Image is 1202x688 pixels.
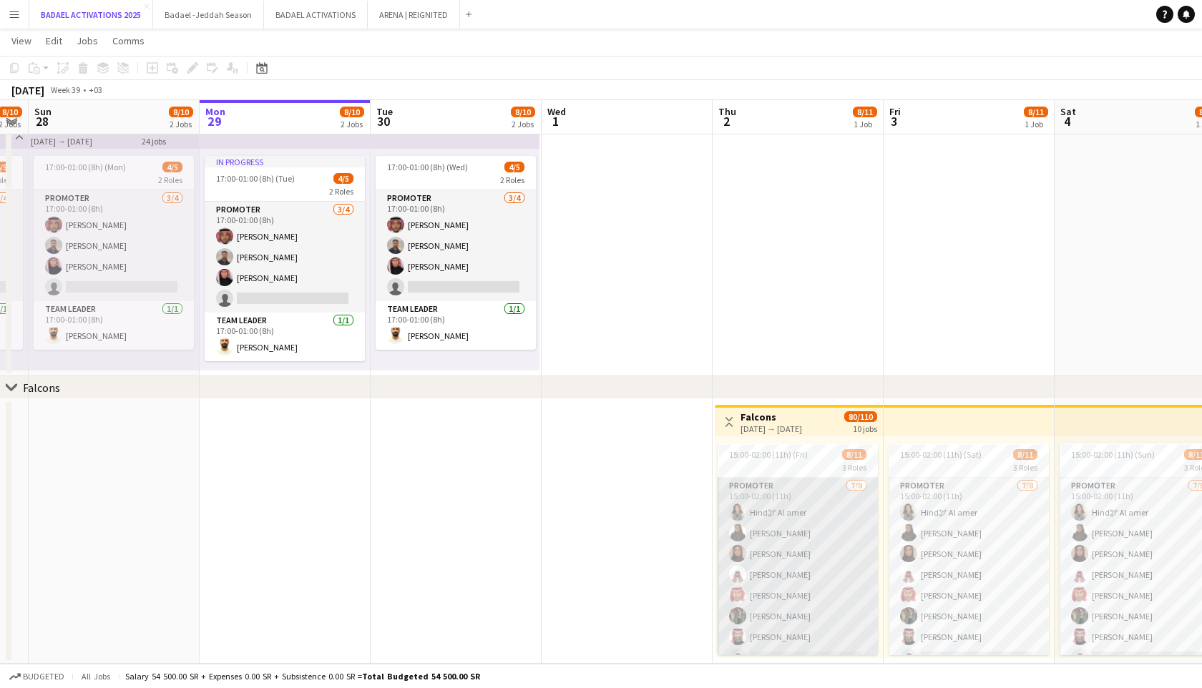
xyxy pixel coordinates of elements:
div: In progress [205,156,365,167]
app-job-card: 17:00-01:00 (8h) (Mon)4/52 RolesPROMOTER3/417:00-01:00 (8h)[PERSON_NAME][PERSON_NAME][PERSON_NAME... [34,156,194,350]
a: Edit [40,31,68,50]
button: BADAEL ACTIVATIONS 2025 [29,1,153,29]
app-card-role: Team Leader1/117:00-01:00 (8h)[PERSON_NAME] [34,301,194,350]
span: 15:00-02:00 (11h) (Sat) [900,449,982,460]
button: BADAEL ACTIVATIONS [264,1,368,29]
span: 29 [203,113,225,129]
app-job-card: In progress17:00-01:00 (8h) (Tue)4/52 RolesPROMOTER3/417:00-01:00 (8h)[PERSON_NAME][PERSON_NAME][... [205,156,365,361]
div: +03 [89,84,102,95]
span: 8/11 [1024,107,1048,117]
span: 4 [1058,113,1076,129]
span: Tue [376,105,393,118]
span: View [11,34,31,47]
div: Salary 54 500.00 SR + Expenses 0.00 SR + Subsistence 0.00 SR = [125,671,480,682]
app-job-card: 15:00-02:00 (11h) (Fri)8/113 RolesPROMOTER7/815:00-02:00 (11h)Hind🕊 Al amer[PERSON_NAME][PERSON_N... [718,443,878,655]
div: 2 Jobs [170,119,192,129]
span: 4/5 [162,162,182,172]
span: 4/5 [504,162,524,172]
div: 2 Jobs [512,119,534,129]
span: 8/10 [169,107,193,117]
span: Week 39 [47,84,83,95]
span: 17:00-01:00 (8h) (Tue) [216,173,295,184]
div: 1 Job [854,119,876,129]
span: Thu [718,105,736,118]
app-card-role: PROMOTER3/417:00-01:00 (8h)[PERSON_NAME][PERSON_NAME][PERSON_NAME] [205,202,365,313]
div: 2 Jobs [341,119,363,129]
div: 24 jobs [142,134,166,147]
app-card-role: Team Leader1/117:00-01:00 (8h)[PERSON_NAME] [376,301,536,350]
span: Budgeted [23,672,64,682]
span: Fri [889,105,901,118]
span: 2 [716,113,736,129]
app-card-role: Team Leader1/117:00-01:00 (8h)[PERSON_NAME] [205,313,365,361]
app-card-role: PROMOTER7/815:00-02:00 (11h)Hind🕊 Al amer[PERSON_NAME][PERSON_NAME][PERSON_NAME][PERSON_NAME][PER... [889,478,1049,672]
a: Comms [107,31,150,50]
button: Budgeted [7,669,67,684]
div: [DATE] [11,83,44,97]
app-card-role: PROMOTER7/815:00-02:00 (11h)Hind🕊 Al amer[PERSON_NAME][PERSON_NAME][PERSON_NAME][PERSON_NAME][PER... [718,478,878,672]
h3: Falcons [741,411,802,423]
span: 8/11 [853,107,877,117]
span: Sat [1060,105,1076,118]
span: Total Budgeted 54 500.00 SR [362,671,480,682]
app-job-card: 15:00-02:00 (11h) (Sat)8/113 RolesPROMOTER7/815:00-02:00 (11h)Hind🕊 Al amer[PERSON_NAME][PERSON_N... [889,443,1049,655]
div: [DATE] → [DATE] [31,136,102,147]
span: 15:00-02:00 (11h) (Sun) [1071,449,1155,460]
span: 2 Roles [329,186,353,197]
button: ARENA | REIGNITED [368,1,460,29]
span: 15:00-02:00 (11h) (Fri) [729,449,808,460]
span: 8/10 [511,107,535,117]
span: 30 [374,113,393,129]
span: 17:00-01:00 (8h) (Wed) [387,162,468,172]
span: 8/10 [340,107,364,117]
span: 8/11 [842,449,866,460]
span: 3 Roles [1013,462,1037,473]
span: 3 Roles [842,462,866,473]
span: 4/5 [333,173,353,184]
span: 1 [545,113,566,129]
button: Badael -Jeddah Season [153,1,264,29]
span: Comms [112,34,145,47]
span: All jobs [79,671,113,682]
app-job-card: 17:00-01:00 (8h) (Wed)4/52 RolesPROMOTER3/417:00-01:00 (8h)[PERSON_NAME][PERSON_NAME][PERSON_NAME... [376,156,536,350]
div: 10 jobs [853,422,877,434]
a: Jobs [71,31,104,50]
span: Jobs [77,34,98,47]
a: View [6,31,37,50]
span: Wed [547,105,566,118]
app-card-role: PROMOTER3/417:00-01:00 (8h)[PERSON_NAME][PERSON_NAME][PERSON_NAME] [376,190,536,301]
span: 80/110 [844,411,877,422]
span: 17:00-01:00 (8h) (Mon) [45,162,126,172]
span: 28 [32,113,52,129]
span: Edit [46,34,62,47]
app-card-role: PROMOTER3/417:00-01:00 (8h)[PERSON_NAME][PERSON_NAME][PERSON_NAME] [34,190,194,301]
span: 2 Roles [158,175,182,185]
div: [DATE] → [DATE] [741,423,802,434]
div: Falcons [23,380,60,395]
span: 8/11 [1013,449,1037,460]
span: 2 Roles [500,175,524,185]
span: Mon [205,105,225,118]
span: Sun [34,105,52,118]
div: 1 Job [1025,119,1047,129]
span: 3 [887,113,901,129]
